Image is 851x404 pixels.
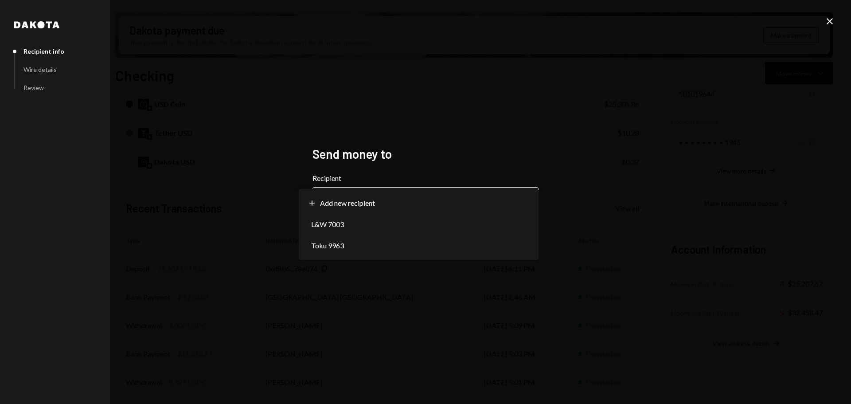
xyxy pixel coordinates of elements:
[312,187,539,212] button: Recipient
[23,47,64,55] div: Recipient info
[312,145,539,163] h2: Send money to
[312,173,539,184] label: Recipient
[311,240,344,251] span: Toku 9963
[23,66,57,73] div: Wire details
[320,198,375,208] span: Add new recipient
[23,84,44,91] div: Review
[311,219,344,230] span: L&W 7003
